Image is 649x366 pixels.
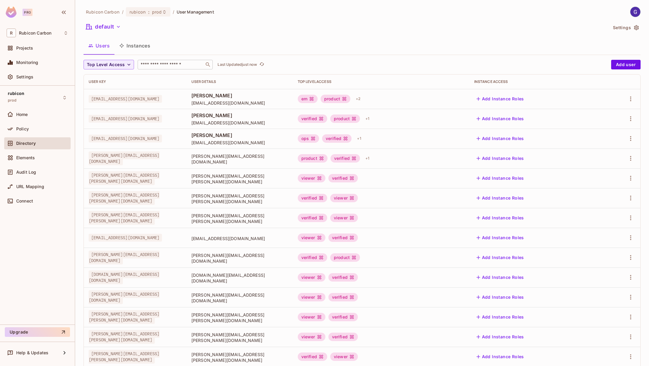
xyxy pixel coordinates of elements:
span: [PERSON_NAME][EMAIL_ADDRESS][PERSON_NAME][DOMAIN_NAME] [89,350,160,364]
button: Add Instance Roles [474,114,526,124]
li: / [173,9,174,15]
div: verified [298,253,327,262]
div: User Details [191,79,288,84]
button: Add Instance Roles [474,352,526,361]
div: verified [328,293,358,301]
button: Add Instance Roles [474,273,526,282]
span: [PERSON_NAME][EMAIL_ADDRESS][PERSON_NAME][DOMAIN_NAME] [89,171,160,185]
span: Policy [16,127,29,131]
div: product [321,95,350,103]
span: Audit Log [16,170,36,175]
span: rubicon [8,91,24,96]
span: Settings [16,75,33,79]
button: Add Instance Roles [474,332,526,342]
span: Home [16,112,28,117]
span: [EMAIL_ADDRESS][DOMAIN_NAME] [191,236,288,241]
span: Projects [16,46,33,50]
span: [PERSON_NAME][EMAIL_ADDRESS][PERSON_NAME][DOMAIN_NAME] [191,312,288,323]
span: [EMAIL_ADDRESS][DOMAIN_NAME] [89,234,162,242]
span: [PERSON_NAME][EMAIL_ADDRESS][PERSON_NAME][DOMAIN_NAME] [89,211,160,225]
span: R [7,29,16,37]
span: [DOMAIN_NAME][EMAIL_ADDRESS][DOMAIN_NAME] [191,272,288,284]
span: [EMAIL_ADDRESS][DOMAIN_NAME] [191,140,288,145]
span: URL Mapping [16,184,44,189]
div: + 1 [363,114,372,124]
span: Click to refresh data [257,61,265,68]
div: verified [298,352,327,361]
span: [DOMAIN_NAME][EMAIL_ADDRESS][DOMAIN_NAME] [89,270,160,284]
button: Add Instance Roles [474,253,526,262]
button: Add Instance Roles [474,134,526,143]
div: verified [298,194,327,202]
img: Guy Hirshenzon [630,7,640,17]
button: Instances [114,38,155,53]
span: prod [8,98,17,103]
span: [PERSON_NAME][EMAIL_ADDRESS][DOMAIN_NAME] [191,292,288,303]
span: [EMAIL_ADDRESS][DOMAIN_NAME] [89,95,162,103]
span: [PERSON_NAME][EMAIL_ADDRESS][DOMAIN_NAME] [89,251,160,264]
div: verified [328,273,358,282]
span: [PERSON_NAME][EMAIL_ADDRESS][PERSON_NAME][DOMAIN_NAME] [191,173,288,185]
div: viewer [330,214,358,222]
span: [PERSON_NAME] [191,132,288,139]
button: Upgrade [5,327,70,337]
div: verified [298,114,327,123]
span: [EMAIL_ADDRESS][DOMAIN_NAME] [89,135,162,142]
button: default [84,22,123,32]
div: verified [331,154,360,163]
span: [PERSON_NAME][EMAIL_ADDRESS][PERSON_NAME][DOMAIN_NAME] [89,330,160,344]
div: verified [328,313,358,321]
div: Instance Access [474,79,595,84]
div: verified [328,174,358,182]
div: em [298,95,318,103]
button: Add Instance Roles [474,94,526,104]
button: Add Instance Roles [474,154,526,163]
span: Directory [16,141,36,146]
span: [PERSON_NAME][EMAIL_ADDRESS][PERSON_NAME][DOMAIN_NAME] [191,213,288,224]
div: User Key [89,79,182,84]
span: Top Level Access [87,61,125,69]
span: prod [152,9,162,15]
span: [PERSON_NAME][EMAIL_ADDRESS][PERSON_NAME][DOMAIN_NAME] [89,191,160,205]
span: Help & Updates [16,350,48,355]
div: viewer [298,293,325,301]
button: Settings [611,23,641,32]
span: [PERSON_NAME][EMAIL_ADDRESS][PERSON_NAME][DOMAIN_NAME] [191,332,288,343]
span: [PERSON_NAME] [191,112,288,119]
span: rubicon [129,9,146,15]
span: Connect [16,199,33,203]
span: [EMAIL_ADDRESS][DOMAIN_NAME] [191,120,288,126]
div: viewer [330,194,358,202]
span: [PERSON_NAME][EMAIL_ADDRESS][DOMAIN_NAME] [89,151,160,165]
button: refresh [258,61,265,68]
div: verified [322,134,352,143]
div: + 2 [353,94,363,104]
div: viewer [330,352,358,361]
div: viewer [298,233,325,242]
button: Top Level Access [84,60,134,69]
span: [PERSON_NAME][EMAIL_ADDRESS][PERSON_NAME][DOMAIN_NAME] [191,352,288,363]
button: Add Instance Roles [474,193,526,203]
div: product [330,114,360,123]
span: [PERSON_NAME][EMAIL_ADDRESS][DOMAIN_NAME] [89,290,160,304]
span: [PERSON_NAME][EMAIL_ADDRESS][PERSON_NAME][DOMAIN_NAME] [191,193,288,204]
button: Add Instance Roles [474,173,526,183]
div: verified [298,214,327,222]
div: Pro [23,9,32,16]
span: : [148,10,150,14]
span: Workspace: Rubicon Carbon [19,31,51,35]
span: [PERSON_NAME] [191,92,288,99]
button: Add Instance Roles [474,233,526,242]
div: + 1 [363,154,372,163]
button: Add Instance Roles [474,292,526,302]
div: ops [298,134,319,143]
span: refresh [259,62,264,68]
button: Users [84,38,114,53]
span: [EMAIL_ADDRESS][DOMAIN_NAME] [191,100,288,106]
div: verified [328,233,358,242]
span: Monitoring [16,60,38,65]
div: viewer [298,333,325,341]
span: the active workspace [86,9,120,15]
span: [PERSON_NAME][EMAIL_ADDRESS][DOMAIN_NAME] [191,153,288,165]
div: viewer [298,313,325,321]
